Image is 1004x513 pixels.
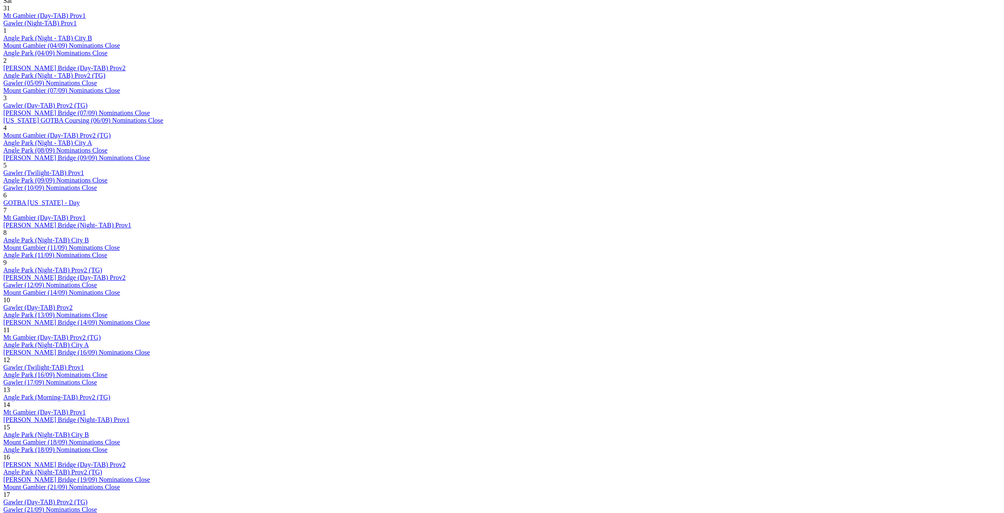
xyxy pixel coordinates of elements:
a: Gawler (Day-TAB) Prov2 [3,304,73,311]
span: 13 [3,386,10,393]
a: Angle Park (Night-TAB) City A [3,341,89,348]
a: [PERSON_NAME] Bridge (14/09) Nominations Close [3,319,150,326]
a: Gawler (Night-TAB) Prov1 [3,20,76,27]
a: Gawler (21/09) Nominations Close [3,506,97,513]
a: Mt Gambier (Day-TAB) Prov2 (TG) [3,334,101,341]
span: 10 [3,296,10,303]
a: Angle Park (Night-TAB) Prov2 (TG) [3,469,102,476]
a: Mount Gambier (21/09) Nominations Close [3,483,120,491]
a: Gawler (10/09) Nominations Close [3,184,97,191]
span: 8 [3,229,7,236]
a: Mt Gambier (Day-TAB) Prov1 [3,214,86,221]
a: Gawler (Twilight-TAB) Prov1 [3,364,84,371]
span: 4 [3,124,7,131]
a: [PERSON_NAME] Bridge (16/09) Nominations Close [3,349,150,356]
a: [PERSON_NAME] Bridge (19/09) Nominations Close [3,476,150,483]
a: Angle Park (13/09) Nominations Close [3,311,108,318]
a: Mount Gambier (Day-TAB) Prov2 (TG) [3,132,111,139]
a: Mount Gambier (07/09) Nominations Close [3,87,120,94]
a: Angle Park (Night-TAB) City B [3,431,89,438]
span: 2 [3,57,7,64]
a: Angle Park (16/09) Nominations Close [3,371,108,378]
a: Angle Park (Night-TAB) City B [3,237,89,244]
a: [PERSON_NAME] Bridge (Night-TAB) Prov1 [3,416,130,423]
a: [PERSON_NAME] Bridge (09/09) Nominations Close [3,154,150,161]
span: 6 [3,192,7,199]
a: Mt Gambier (Day-TAB) Prov1 [3,12,86,19]
a: Gawler (Day-TAB) Prov2 (TG) [3,498,88,506]
a: Angle Park (Night - TAB) City A [3,139,92,146]
a: Angle Park (08/09) Nominations Close [3,147,108,154]
a: GOTBA [US_STATE] - Day [3,199,80,206]
span: 31 [3,5,10,12]
span: 16 [3,454,10,461]
a: Gawler (05/09) Nominations Close [3,79,97,86]
a: Mt Gambier (Day-TAB) Prov1 [3,409,86,416]
span: 9 [3,259,7,266]
a: Angle Park (04/09) Nominations Close [3,49,108,57]
a: Gawler (Day-TAB) Prov2 (TG) [3,102,88,109]
span: 14 [3,401,10,408]
a: Angle Park (Night - TAB) City B [3,35,92,42]
a: Mount Gambier (04/09) Nominations Close [3,42,120,49]
a: [PERSON_NAME] Bridge (Day-TAB) Prov2 [3,64,125,72]
a: [PERSON_NAME] Bridge (Day-TAB) Prov2 [3,274,125,281]
span: 5 [3,162,7,169]
a: [US_STATE] GOTBA Coursing (06/09) Nominations Close [3,117,163,124]
a: Angle Park (11/09) Nominations Close [3,252,107,259]
span: 7 [3,207,7,214]
a: Gawler (Twilight-TAB) Prov1 [3,169,84,176]
a: Mount Gambier (18/09) Nominations Close [3,439,120,446]
a: Angle Park (18/09) Nominations Close [3,446,108,453]
a: [PERSON_NAME] Bridge (Day-TAB) Prov2 [3,461,125,468]
span: 11 [3,326,10,333]
a: Angle Park (Morning-TAB) Prov2 (TG) [3,394,110,401]
a: Angle Park (09/09) Nominations Close [3,177,108,184]
span: 12 [3,356,10,363]
a: [PERSON_NAME] Bridge (Night- TAB) Prov1 [3,222,131,229]
a: Gawler (12/09) Nominations Close [3,281,97,289]
span: 17 [3,491,10,498]
a: Gawler (17/09) Nominations Close [3,379,97,386]
span: 15 [3,424,10,431]
span: 1 [3,27,7,34]
a: Angle Park (Night - TAB) Prov2 (TG) [3,72,106,79]
a: Mount Gambier (11/09) Nominations Close [3,244,120,251]
a: [PERSON_NAME] Bridge (07/09) Nominations Close [3,109,150,116]
span: 3 [3,94,7,101]
a: Mount Gambier (14/09) Nominations Close [3,289,120,296]
a: Angle Park (Night-TAB) Prov2 (TG) [3,266,102,274]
